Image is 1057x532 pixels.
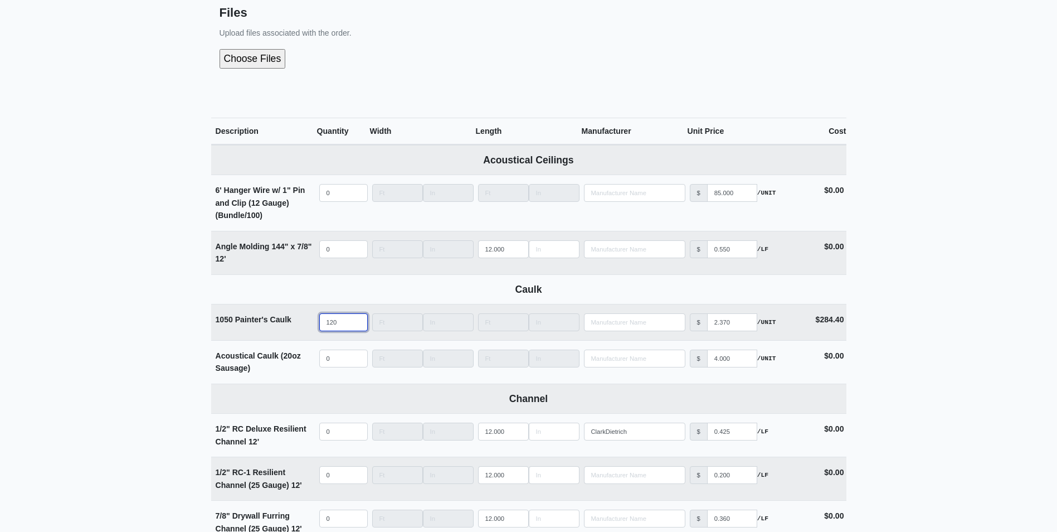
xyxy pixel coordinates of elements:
input: Search [584,350,685,367]
b: Channel [509,393,548,404]
input: manufacturer [707,240,757,258]
th: Manufacturer [582,118,688,146]
span: 12' [249,437,259,446]
div: $ [690,184,708,202]
input: Choose Files [220,49,405,68]
input: manufacturer [707,313,757,331]
input: Length [372,240,423,258]
input: Length [478,466,529,484]
strong: /LF [757,514,768,524]
th: Unit Price [688,118,793,146]
strong: /UNIT [757,188,776,198]
strong: $284.40 [816,315,844,324]
input: Search [584,313,685,331]
input: manufacturer [707,510,757,528]
strong: 6' Hanger Wire w/ 1" Pin and Clip (12 Gauge) (Bundle/100) [216,186,305,220]
input: Length [372,313,423,331]
input: Length [529,510,579,528]
span: Description [216,127,259,136]
input: quantity [319,510,368,528]
input: Length [529,313,579,331]
th: Cost [793,118,846,146]
input: Length [478,184,529,202]
strong: $0.00 [824,424,844,433]
b: Acoustical Ceilings [483,154,573,166]
div: $ [690,466,708,484]
b: Caulk [515,284,542,295]
input: Length [372,423,423,441]
input: quantity [319,184,368,202]
span: 12' [216,254,226,263]
strong: /UNIT [757,354,776,364]
div: $ [690,350,708,367]
strong: /LF [757,470,768,480]
input: Length [529,240,579,258]
div: $ [690,240,708,258]
input: quantity [319,350,368,367]
input: Search [584,240,685,258]
input: Length [423,313,474,331]
input: Length [529,184,579,202]
strong: 1050 Painter's Caulk [216,315,291,324]
input: Length [423,350,474,367]
input: Length [372,466,423,484]
div: $ [690,423,708,441]
input: Length [372,510,423,528]
input: manufacturer [707,423,757,441]
strong: Acoustical Caulk (20oz Sausage) [216,351,301,373]
input: Length [529,350,579,367]
strong: $0.00 [824,242,844,251]
input: manufacturer [707,350,757,367]
input: quantity [319,313,368,331]
input: Length [478,423,529,441]
strong: /LF [757,427,768,437]
input: Search [584,510,685,528]
input: Search [584,184,685,202]
input: quantity [319,423,368,441]
input: Length [478,350,529,367]
input: quantity [319,240,368,258]
th: Width [370,118,476,146]
span: 12' [291,481,302,490]
strong: $0.00 [824,468,844,477]
th: Quantity [317,118,370,146]
th: Length [476,118,582,146]
small: Upload files associated with the order. [220,28,352,37]
input: Length [529,466,579,484]
input: Length [478,313,529,331]
strong: Angle Molding 144" x 7/8" [216,242,312,264]
strong: $0.00 [824,186,844,195]
input: manufacturer [707,184,757,202]
input: Length [478,240,529,258]
input: Search [584,466,685,484]
input: quantity [319,466,368,484]
strong: /LF [757,244,768,254]
input: Length [423,466,474,484]
strong: /UNIT [757,317,776,327]
strong: 1/2" RC-1 Resilient Channel (25 Gauge) [216,468,302,490]
input: Length [423,510,474,528]
input: manufacturer [707,466,757,484]
input: Search [584,423,685,441]
div: $ [690,510,708,528]
input: Length [372,184,423,202]
input: Length [423,240,474,258]
input: Length [423,184,474,202]
input: Length [372,350,423,367]
input: Length [529,423,579,441]
h5: Files [220,6,838,20]
input: Length [423,423,474,441]
strong: $0.00 [824,351,844,360]
div: $ [690,313,708,331]
strong: $0.00 [824,511,844,520]
input: Length [478,510,529,528]
strong: 1/2" RC Deluxe Resilient Channel [216,424,306,446]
